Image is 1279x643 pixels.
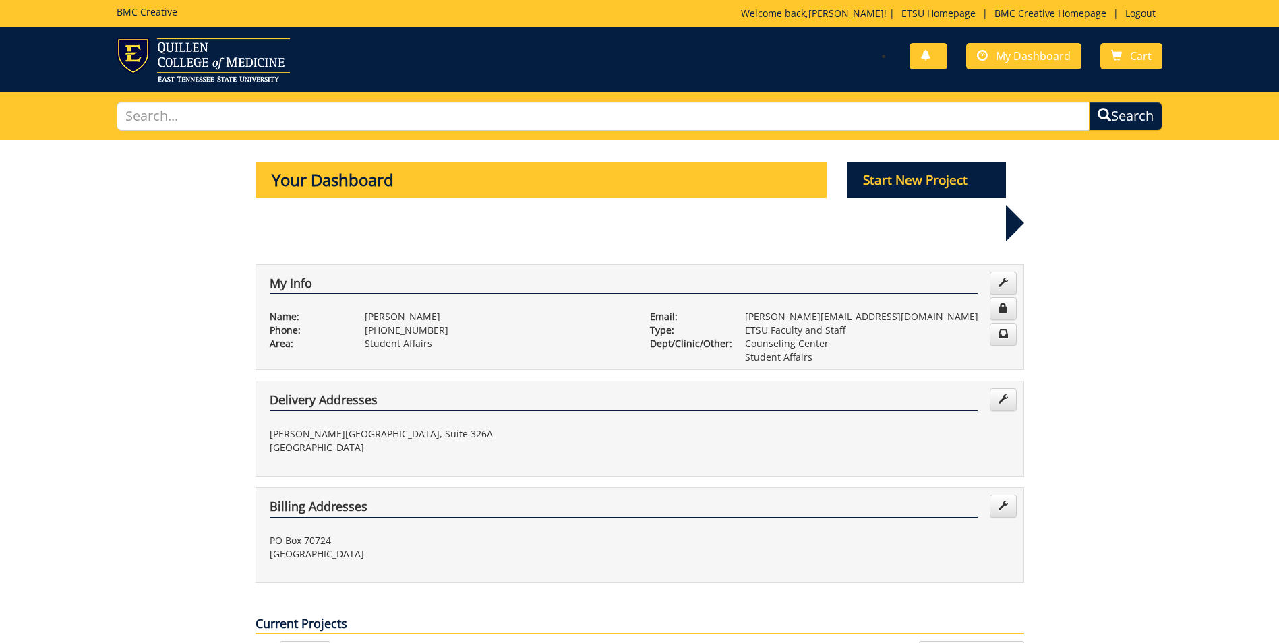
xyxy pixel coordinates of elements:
[1100,43,1162,69] a: Cart
[966,43,1081,69] a: My Dashboard
[990,297,1017,320] a: Change Password
[270,324,345,337] p: Phone:
[847,162,1006,198] p: Start New Project
[741,7,1162,20] p: Welcome back, ! | | |
[117,7,177,17] h5: BMC Creative
[365,324,630,337] p: [PHONE_NUMBER]
[256,162,827,198] p: Your Dashboard
[270,500,978,518] h4: Billing Addresses
[745,324,1010,337] p: ETSU Faculty and Staff
[990,272,1017,295] a: Edit Info
[270,337,345,350] p: Area:
[990,495,1017,518] a: Edit Addresses
[990,388,1017,411] a: Edit Addresses
[270,441,630,454] p: [GEOGRAPHIC_DATA]
[365,310,630,324] p: [PERSON_NAME]
[847,175,1006,187] a: Start New Project
[256,615,1024,634] p: Current Projects
[650,337,725,350] p: Dept/Clinic/Other:
[1089,102,1162,131] button: Search
[650,310,725,324] p: Email:
[745,310,1010,324] p: [PERSON_NAME][EMAIL_ADDRESS][DOMAIN_NAME]
[270,427,630,441] p: [PERSON_NAME][GEOGRAPHIC_DATA], Suite 326A
[808,7,884,20] a: [PERSON_NAME]
[1130,49,1152,63] span: Cart
[365,337,630,350] p: Student Affairs
[117,102,1090,131] input: Search...
[270,277,978,295] h4: My Info
[990,323,1017,346] a: Change Communication Preferences
[270,547,630,561] p: [GEOGRAPHIC_DATA]
[1119,7,1162,20] a: Logout
[895,7,982,20] a: ETSU Homepage
[270,534,630,547] p: PO Box 70724
[650,324,725,337] p: Type:
[745,350,1010,364] p: Student Affairs
[988,7,1113,20] a: BMC Creative Homepage
[270,394,978,411] h4: Delivery Addresses
[117,38,290,82] img: ETSU logo
[996,49,1071,63] span: My Dashboard
[745,337,1010,350] p: Counseling Center
[270,310,345,324] p: Name:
